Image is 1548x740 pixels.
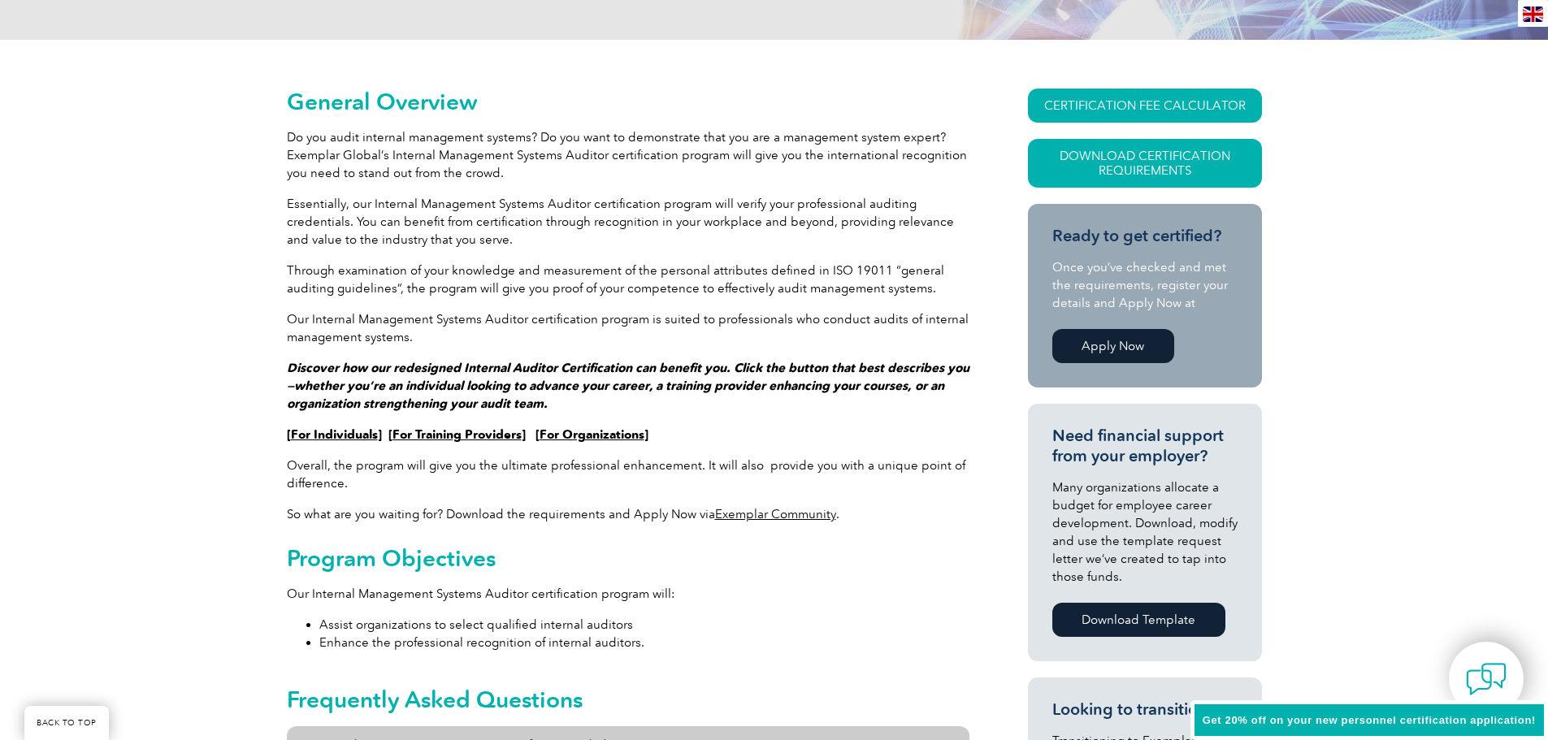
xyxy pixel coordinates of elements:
[287,427,648,442] strong: [ ] [ ] [ ]
[287,545,969,571] h2: Program Objectives
[24,706,109,740] a: BACK TO TOP
[287,505,969,523] p: So what are you waiting for? Download the requirements and Apply Now via .
[319,616,969,634] li: Assist organizations to select qualified internal auditors
[1523,6,1543,22] img: en
[1052,603,1225,637] a: Download Template
[1466,659,1507,699] img: contact-chat.png
[319,634,969,651] li: Enhance the professional recognition of internal auditors.
[1028,139,1262,188] a: Download Certification Requirements
[287,686,969,712] h2: Frequently Asked Questions
[1052,226,1238,246] h3: Ready to get certified?
[287,585,969,603] p: Our Internal Management Systems Auditor certification program will:
[540,427,644,442] a: For Organizations
[1052,329,1174,363] a: Apply Now
[287,128,969,182] p: Do you audit internal management systems? Do you want to demonstrate that you are a management sy...
[287,262,969,297] p: Through examination of your knowledge and measurement of the personal attributes defined in ISO 1...
[287,310,969,346] p: Our Internal Management Systems Auditor certification program is suited to professionals who cond...
[1052,426,1238,466] h3: Need financial support from your employer?
[291,427,378,442] a: For Individuals
[1028,89,1262,123] a: CERTIFICATION FEE CALCULATOR
[287,89,969,115] h2: General Overview
[287,457,969,492] p: Overall, the program will give you the ultimate professional enhancement. It will also provide yo...
[287,195,969,249] p: Essentially, our Internal Management Systems Auditor certification program will verify your profe...
[715,507,836,521] a: Exemplar Community
[287,361,969,411] em: Discover how our redesigned Internal Auditor Certification can benefit you. Click the button that...
[392,427,522,442] a: For Training Providers
[1052,699,1238,720] h3: Looking to transition?
[1203,714,1536,726] span: Get 20% off on your new personnel certification application!
[1052,478,1238,586] p: Many organizations allocate a budget for employee career development. Download, modify and use th...
[1052,258,1238,312] p: Once you’ve checked and met the requirements, register your details and Apply Now at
